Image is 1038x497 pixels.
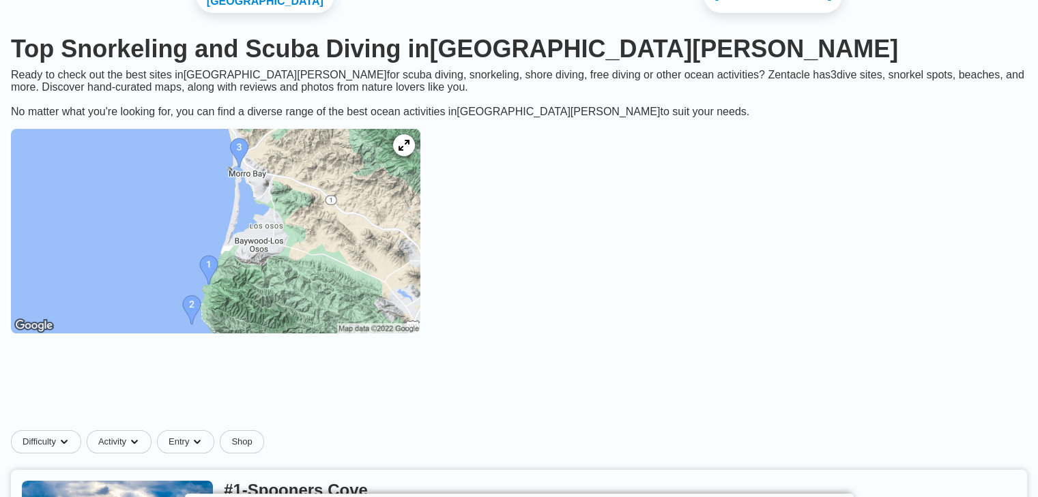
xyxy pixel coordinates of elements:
[192,436,203,447] img: dropdown caret
[169,436,189,447] span: Entry
[220,430,263,453] a: Shop
[98,436,126,447] span: Activity
[59,436,70,447] img: dropdown caret
[23,436,56,447] span: Difficulty
[87,430,157,453] button: Activitydropdown caret
[11,35,1027,63] h1: Top Snorkeling and Scuba Diving in [GEOGRAPHIC_DATA][PERSON_NAME]
[157,430,220,453] button: Entrydropdown caret
[11,430,87,453] button: Difficultydropdown caret
[188,358,850,419] iframe: Advertisement
[129,436,140,447] img: dropdown caret
[11,129,420,333] img: San Luis Obispo County dive site map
